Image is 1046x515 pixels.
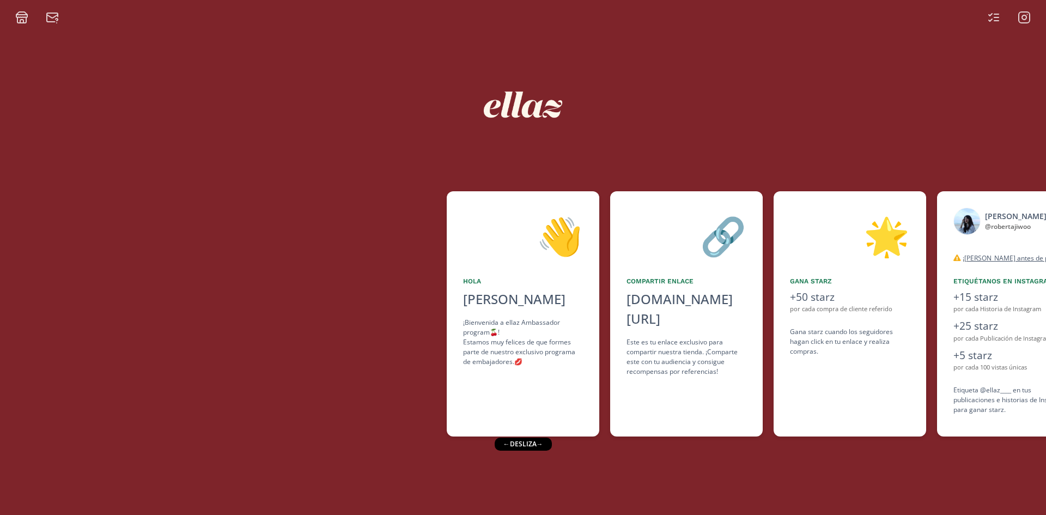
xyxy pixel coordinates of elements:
div: Hola [463,276,583,286]
div: Compartir Enlace [627,276,746,286]
div: +50 starz [790,289,910,305]
div: 🔗 [627,208,746,263]
div: [PERSON_NAME] [463,289,583,309]
div: Gana starz [790,276,910,286]
div: 👋 [463,208,583,263]
div: Gana starz cuando los seguidores hagan click en tu enlace y realiza compras . [790,327,910,356]
div: ← desliza → [494,438,551,451]
div: por cada compra de cliente referido [790,305,910,314]
img: 553519426_18531095272031687_9108109319303814463_n.jpg [953,208,981,235]
img: nKmKAABZpYV7 [474,56,572,154]
div: Este es tu enlace exclusivo para compartir nuestra tienda. ¡Comparte este con tu audiencia y cons... [627,337,746,377]
div: [DOMAIN_NAME][URL] [627,289,746,329]
div: ¡Bienvenida a ellaz Ambassador program🍒! Estamos muy felices de que formes parte de nuestro exclu... [463,318,583,367]
div: 🌟 [790,208,910,263]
